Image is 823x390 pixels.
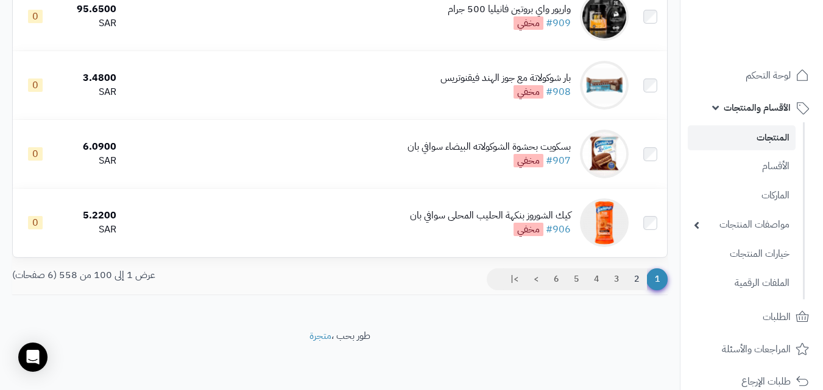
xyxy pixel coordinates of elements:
[741,373,791,390] span: طلبات الإرجاع
[62,2,116,16] div: 95.6500
[580,130,629,178] img: بسكويت بحشوة الشوكولاته البيضاء سوافي بان
[62,16,116,30] div: SAR
[3,268,340,282] div: عرض 1 إلى 100 من 558 (6 صفحات)
[514,154,543,167] span: مخفي
[606,268,627,290] a: 3
[724,99,791,116] span: الأقسام والمنتجات
[586,268,607,290] a: 4
[309,329,331,343] a: متجرة
[763,308,791,326] span: الطلبات
[514,16,543,30] span: مخفي
[546,153,571,168] a: #907
[62,140,116,154] div: 6.0900
[722,341,791,358] span: المراجعات والأسئلة
[28,147,43,161] span: 0
[546,85,571,99] a: #908
[746,67,791,84] span: لوحة التحكم
[62,71,116,85] div: 3.4800
[18,343,48,372] div: Open Intercom Messenger
[546,222,571,237] a: #906
[62,85,116,99] div: SAR
[626,268,647,290] a: 2
[503,268,526,290] a: >|
[740,9,811,35] img: logo-2.png
[688,125,796,150] a: المنتجات
[688,270,796,296] a: الملفات الرقمية
[62,209,116,223] div: 5.2200
[546,268,567,290] a: 6
[408,140,571,154] div: بسكويت بحشوة الشوكولاته البيضاء سوافي بان
[688,335,816,364] a: المراجعات والأسئلة
[566,268,587,290] a: 5
[526,268,546,290] a: >
[514,223,543,236] span: مخفي
[410,209,571,223] div: كيك الشوروز بنكهة الحليب المحلى سوافي بان
[688,183,796,209] a: الماركات
[28,216,43,229] span: 0
[546,16,571,30] a: #909
[28,10,43,23] span: 0
[688,302,816,332] a: الطلبات
[646,268,668,290] span: 1
[688,212,796,238] a: مواصفات المنتجات
[448,2,571,16] div: واريور واي بروتين فانيليا 500 جرام
[28,78,43,92] span: 0
[62,154,116,168] div: SAR
[62,223,116,237] div: SAR
[688,61,816,90] a: لوحة التحكم
[580,61,629,110] img: بار شوكولاتة مع جوز الهند فيقنوتريس
[688,241,796,267] a: خيارات المنتجات
[514,85,543,99] span: مخفي
[580,198,629,247] img: كيك الشوروز بنكهة الحليب المحلى سوافي بان
[440,71,571,85] div: بار شوكولاتة مع جوز الهند فيقنوتريس
[688,153,796,179] a: الأقسام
